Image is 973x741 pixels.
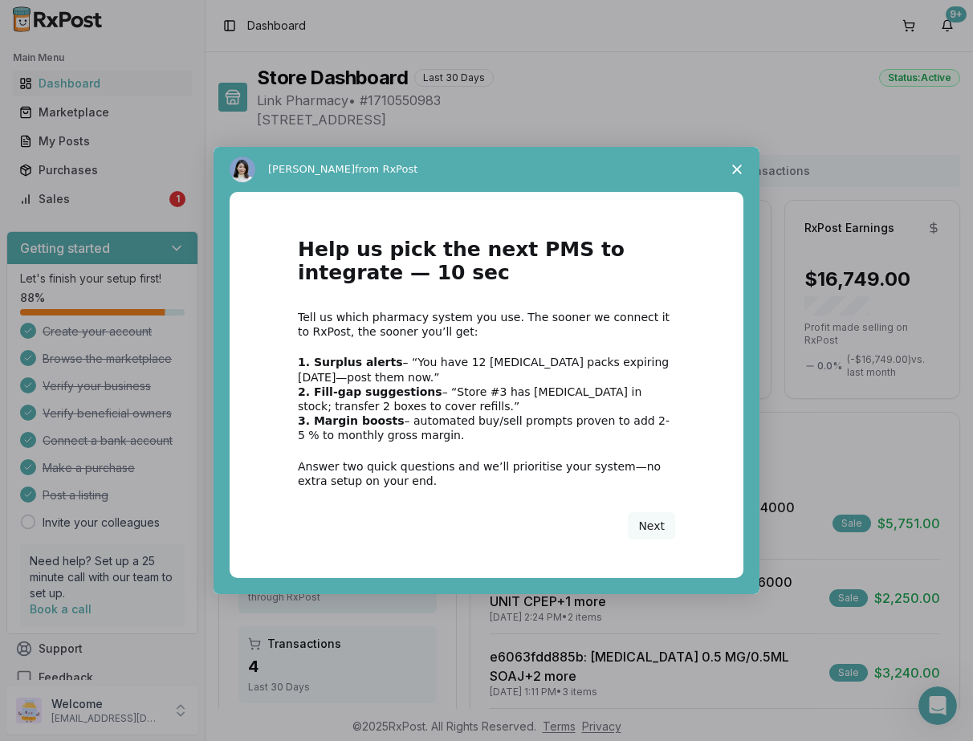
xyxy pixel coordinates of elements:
[298,385,442,398] b: 2. Fill-gap suggestions
[298,385,675,413] div: – “Store #3 has [MEDICAL_DATA] in stock; transfer 2 boxes to cover refills.”
[355,163,417,175] span: from RxPost
[298,414,405,427] b: 3. Margin boosts
[298,310,675,339] div: Tell us which pharmacy system you use. The sooner we connect it to RxPost, the sooner you’ll get:
[628,512,675,539] button: Next
[268,163,355,175] span: [PERSON_NAME]
[298,459,675,488] div: Answer two quick questions and we’ll prioritise your system—no extra setup on your end.
[714,147,759,192] span: Close survey
[230,157,255,182] img: Profile image for Alice
[298,356,403,368] b: 1. Surplus alerts
[298,413,675,442] div: – automated buy/sell prompts proven to add 2-5 % to monthly gross margin.
[298,355,675,384] div: – “You have 12 [MEDICAL_DATA] packs expiring [DATE]—post them now.”
[298,238,675,294] h1: Help us pick the next PMS to integrate — 10 sec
